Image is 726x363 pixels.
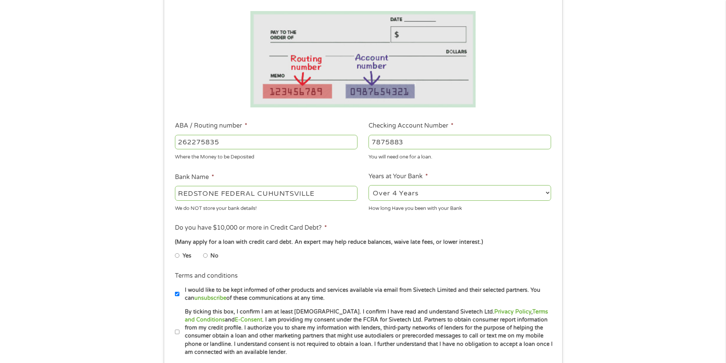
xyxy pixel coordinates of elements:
[175,135,357,149] input: 263177916
[175,202,357,212] div: We do NOT store your bank details!
[369,122,454,130] label: Checking Account Number
[175,272,238,280] label: Terms and conditions
[235,317,262,323] a: E-Consent
[369,151,551,161] div: You will need one for a loan.
[179,308,553,357] label: By ticking this box, I confirm I am at least [DEMOGRAPHIC_DATA]. I confirm I have read and unders...
[369,202,551,212] div: How long Have you been with your Bank
[185,309,548,323] a: Terms and Conditions
[210,252,218,260] label: No
[175,173,214,181] label: Bank Name
[175,238,551,246] div: (Many apply for a loan with credit card debt. An expert may help reduce balances, waive late fees...
[194,295,226,301] a: unsubscribe
[179,286,553,302] label: I would like to be kept informed of other products and services available via email from Sivetech...
[369,135,551,149] input: 345634636
[175,224,327,232] label: Do you have $10,000 or more in Credit Card Debt?
[183,252,191,260] label: Yes
[250,11,476,107] img: Routing number location
[175,122,247,130] label: ABA / Routing number
[494,309,531,315] a: Privacy Policy
[175,151,357,161] div: Where the Money to be Deposited
[369,173,428,181] label: Years at Your Bank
